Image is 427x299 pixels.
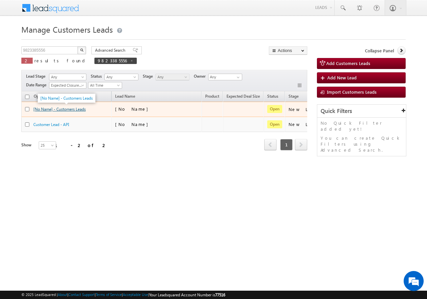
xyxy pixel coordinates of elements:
a: About [58,292,67,297]
a: [No Name] - Customers Leads [33,107,86,112]
span: All Time [88,82,120,88]
span: Add New Lead [327,75,357,80]
a: Show All Items [233,74,242,81]
span: results found [34,58,87,63]
span: Expected Closure Date [49,82,84,88]
span: 9823385556 [98,58,127,63]
span: 25 [39,142,57,148]
span: Status [91,73,104,79]
span: Stage [289,94,299,99]
span: next [295,139,307,150]
p: No Quick Filter added yet! [321,120,403,132]
a: prev [264,140,277,150]
span: Opportunity Name [34,94,67,99]
span: Stage [143,73,155,79]
div: Show [21,142,33,148]
a: Customer Lead - API [33,122,69,127]
span: Any [105,74,136,80]
a: next [295,140,307,150]
span: 2 [25,58,29,63]
span: prev [264,139,277,150]
div: Quick Filters [317,105,406,118]
span: [No Name] [115,106,151,112]
a: Opportunity Name [30,93,70,101]
span: © 2025 LeadSquared | | | | | [21,292,225,298]
a: Stage [285,93,302,101]
span: Advanced Search [95,47,127,53]
span: Import Customers Leads [327,89,377,95]
span: [No Name] [115,121,151,127]
a: Expected Deal Size [223,93,263,101]
a: Acceptable Use [123,292,148,297]
a: Contact Support [68,292,95,297]
div: 1 - 2 of 2 [55,141,107,149]
a: Expected Closure Date [49,82,86,89]
a: Any [104,74,138,80]
a: Status [264,93,282,101]
p: You can create Quick Filters using Advanced Search. [321,135,403,153]
a: Terms of Service [96,292,122,297]
span: Collapse Panel [365,48,394,54]
span: Product [205,94,219,99]
span: Open [267,120,282,128]
a: All Time [88,82,122,89]
span: Open [267,105,282,113]
input: Type to Search [208,74,242,80]
img: Search [80,48,83,52]
span: Date Range [26,82,49,88]
a: Any [155,74,189,80]
input: Check all records [25,95,29,99]
span: Lead Stage [26,73,48,79]
a: [No Name] - Customers Leads [40,96,93,101]
span: 77516 [215,292,225,297]
button: Actions [269,46,307,55]
span: Manage Customers Leads [21,24,113,35]
span: Add Customers Leads [326,60,370,66]
div: New Lead [289,121,322,127]
span: Lead Name [112,93,138,101]
span: Any [156,74,187,80]
span: 1 [280,139,293,150]
span: Expected Deal Size [227,94,260,99]
a: Any [49,74,86,80]
div: New Lead [289,106,322,112]
span: Owner [194,73,208,79]
span: Your Leadsquared Account Number is [149,292,225,297]
a: 25 [39,141,56,149]
span: Any [49,74,84,80]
